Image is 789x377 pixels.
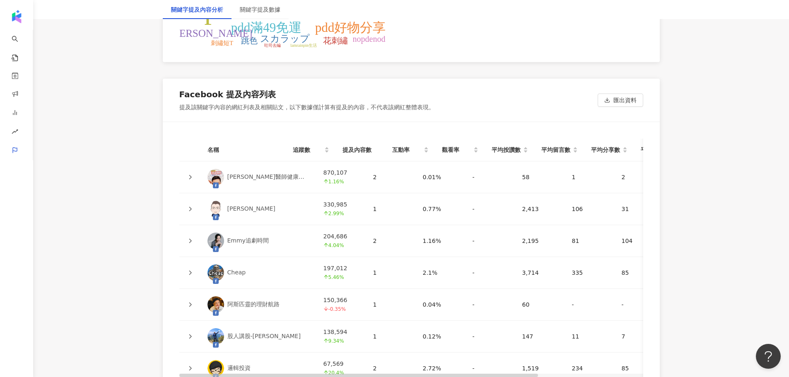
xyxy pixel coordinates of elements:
div: [PERSON_NAME] [227,205,275,213]
span: arrow-up [323,179,328,184]
div: 58 [522,173,559,182]
div: 204,686 [323,232,360,250]
div: - [473,236,509,245]
img: KOL Avatar [208,201,224,217]
div: Cheap [227,269,246,277]
div: - [572,300,608,309]
td: 1.16% [416,225,466,257]
td: - [466,257,516,289]
td: 2,195 [516,225,565,257]
span: arrow-up [323,211,328,216]
div: 1,519 [522,364,559,373]
span: 互動率 [392,145,422,154]
div: 0.77% [423,204,459,214]
a: KOL Avatar[PERSON_NAME] [208,201,310,217]
td: 2.1% [416,257,466,289]
td: 147 [516,321,565,353]
div: 106 [572,204,608,214]
td: 31 [615,193,665,225]
span: arrow-down [323,306,328,311]
div: 1 [373,204,410,214]
div: 85 [622,364,658,373]
span: arrow-up [323,274,328,279]
tspan: スカラップ [260,34,310,44]
td: 104 [615,225,665,257]
tspan: 花刺繡 [323,36,348,45]
td: 60 [516,289,565,321]
div: 7 [622,332,658,341]
div: 1 [373,300,410,309]
td: 0.04% [416,289,466,321]
th: 提及內容數 [336,139,386,161]
img: KOL Avatar [208,328,224,345]
tspan: nopdenod [352,34,385,44]
span: 9.34% [323,336,344,346]
td: 2 [367,161,416,193]
td: - [466,321,516,353]
div: 3,714 [522,268,559,277]
td: - [466,161,516,193]
div: - [473,300,509,309]
div: 197,012 [323,264,360,282]
img: KOL Avatar [208,296,224,313]
a: KOL AvatarEmmy追劇時間 [208,233,310,249]
td: 85 [615,257,665,289]
div: 2 [373,173,410,182]
div: - [473,268,509,277]
div: 870,107 [323,168,360,186]
div: 提及該關鍵字內容的網紅列表及相關貼文，以下數據僅計算有提及的內容，不代表該網紅整體表現。 [179,103,434,112]
span: arrow-up [323,338,328,343]
a: KOL Avatar邏輯投資 [208,360,310,377]
div: 2 [622,173,658,182]
a: KOL Avatar阿斯匹靈的理財航路 [208,296,310,313]
div: 81 [572,236,608,245]
div: 2,195 [522,236,559,245]
div: 1.16% [423,236,459,245]
span: 2.99% [323,209,344,218]
span: 平均分享數 [591,145,621,154]
td: 0.12% [416,321,466,353]
td: 1 [367,193,416,225]
button: 匯出資料 [598,94,643,107]
th: 互動率 [386,139,435,161]
td: - [466,289,516,321]
td: 58 [516,161,565,193]
span: 平均互動數 [641,145,671,154]
div: 2,413 [522,204,559,214]
th: 平均互動數 [634,139,684,161]
td: 1 [367,289,416,321]
span: 5.46% [323,273,344,282]
tspan: 吐司去編 [264,43,281,48]
td: - [466,193,516,225]
div: 2 [373,236,410,245]
div: 1 [373,332,410,341]
th: 追蹤數 [286,139,336,161]
td: - [565,289,615,321]
td: 1 [367,321,416,353]
th: 平均留言數 [535,139,584,161]
td: 81 [565,225,615,257]
span: -0.35% [323,305,346,314]
th: 平均分享數 [584,139,634,161]
td: 335 [565,257,615,289]
img: KOL Avatar [208,169,224,185]
a: search [12,30,28,62]
div: 股人講股-[PERSON_NAME] [227,332,301,341]
tspan: 跳色 [241,36,258,45]
td: 3,714 [516,257,565,289]
div: 1 [572,173,608,182]
div: 330,985 [323,200,360,218]
a: KOL Avatar[PERSON_NAME]醫師健康講堂 [208,169,310,185]
span: 4.04% [323,241,344,250]
td: 2 [615,161,665,193]
span: 觀看率 [442,145,472,154]
td: 0.77% [416,193,466,225]
div: 60 [522,300,559,309]
iframe: Help Scout Beacon - Open [756,344,781,369]
div: 31 [622,204,658,214]
td: 2 [367,225,416,257]
div: 0.12% [423,332,459,341]
th: 名稱 [201,139,286,161]
td: 7 [615,321,665,353]
th: 平均按讚數 [485,139,535,161]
